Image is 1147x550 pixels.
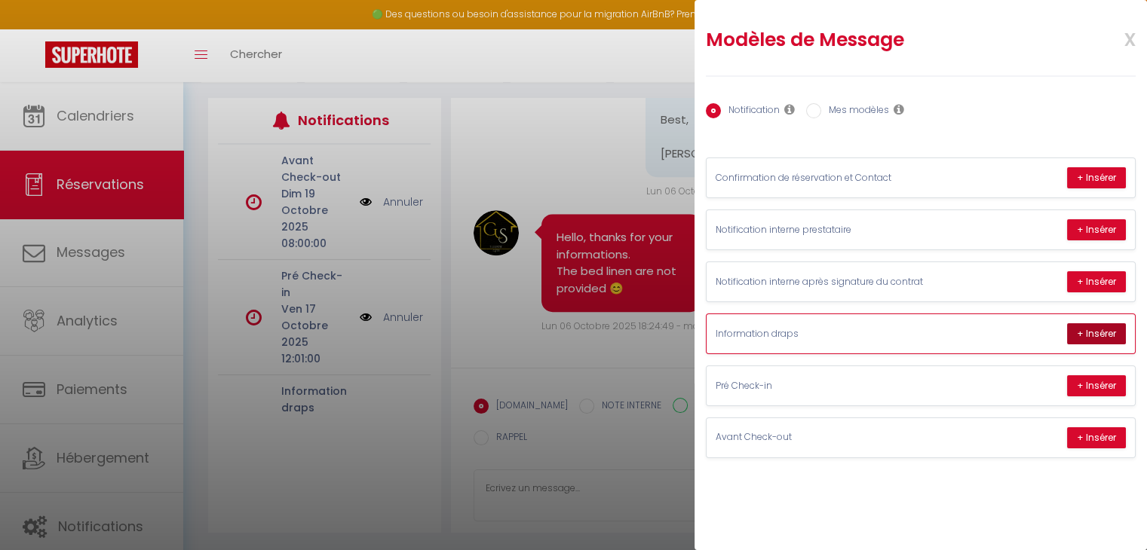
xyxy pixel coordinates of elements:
span: x [1088,20,1136,56]
label: Notification [721,103,780,120]
h2: Modèles de Message [706,28,1057,52]
p: Notification interne prestataire [716,223,942,237]
i: Les modèles généraux sont visibles par vous et votre équipe [894,103,904,115]
label: Mes modèles [821,103,889,120]
p: Information draps [716,327,942,341]
p: Confirmation de réservation et Contact [716,171,942,185]
p: Notification interne après signature du contrat [716,275,942,289]
button: + Insérer [1067,375,1126,396]
button: + Insérer [1067,167,1126,188]
i: Les notifications sont visibles par toi et ton équipe [784,103,795,115]
button: + Insérer [1067,323,1126,344]
button: + Insérer [1067,427,1126,448]
button: + Insérer [1067,271,1126,292]
p: Pré Check-in [716,379,942,393]
button: + Insérer [1067,219,1126,240]
p: Avant Check-out [716,430,942,445]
